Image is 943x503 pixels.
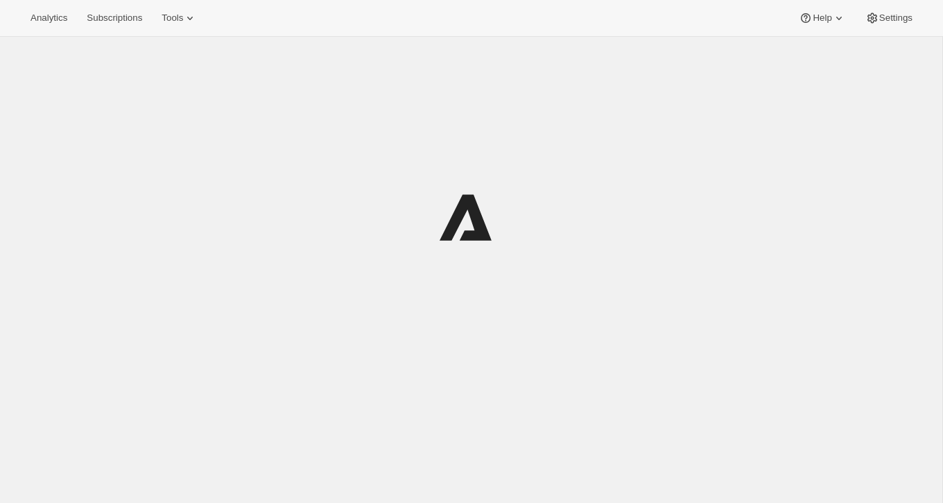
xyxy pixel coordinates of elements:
span: Analytics [31,12,67,24]
button: Analytics [22,8,76,28]
span: Settings [879,12,912,24]
button: Tools [153,8,205,28]
button: Help [790,8,854,28]
button: Settings [857,8,921,28]
span: Help [813,12,831,24]
button: Subscriptions [78,8,150,28]
span: Tools [162,12,183,24]
span: Subscriptions [87,12,142,24]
